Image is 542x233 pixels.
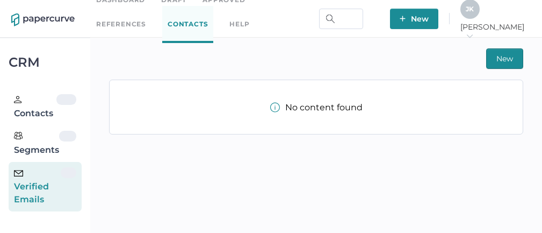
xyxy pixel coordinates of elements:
[14,170,23,176] img: email-icon-black.c777dcea.svg
[460,22,531,41] span: [PERSON_NAME]
[14,131,59,157] div: Segments
[9,58,82,67] div: CRM
[400,16,406,22] img: plus-white.e19ec114.svg
[14,131,23,140] img: segments.b9481e3d.svg
[11,13,75,26] img: papercurve-logo-colour.7244d18c.svg
[96,18,146,30] a: References
[14,167,61,206] div: Verified Emails
[162,6,213,43] a: Contacts
[466,32,473,40] i: arrow_right
[326,15,335,23] img: search.bf03fe8b.svg
[270,102,363,112] div: No content found
[496,49,513,68] span: New
[466,5,474,13] span: J K
[319,9,363,29] input: Search Workspace
[270,102,280,112] img: info-tooltip-active.a952ecf1.svg
[14,96,21,103] img: person.20a629c4.svg
[390,9,438,29] button: New
[486,48,523,69] button: New
[14,94,56,120] div: Contacts
[229,18,249,30] div: help
[400,9,429,29] span: New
